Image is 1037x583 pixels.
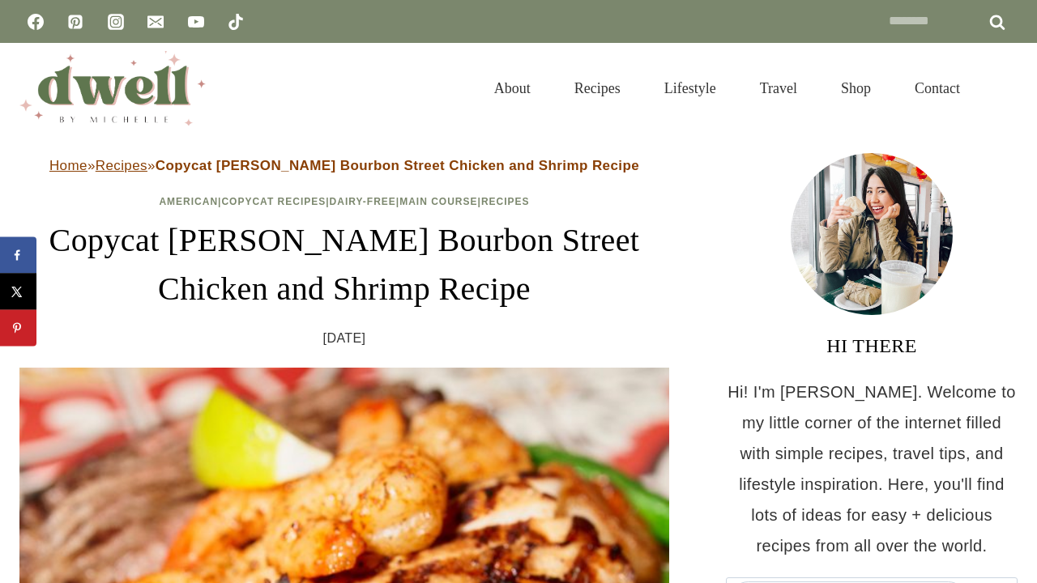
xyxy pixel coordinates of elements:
button: View Search Form [990,74,1018,102]
a: American [159,196,218,207]
nav: Primary Navigation [472,60,982,117]
span: » » [49,158,639,173]
a: TikTok [220,6,252,38]
a: Contact [893,60,982,117]
a: Main Course [399,196,477,207]
a: Pinterest [59,6,92,38]
a: Shop [819,60,893,117]
a: Recipes [553,60,642,117]
strong: Copycat [PERSON_NAME] Bourbon Street Chicken and Shrimp Recipe [156,158,639,173]
span: | | | | [159,196,529,207]
a: Lifestyle [642,60,738,117]
a: Home [49,158,87,173]
a: Copycat Recipes [221,196,326,207]
a: YouTube [180,6,212,38]
a: Facebook [19,6,52,38]
a: Recipes [96,158,147,173]
a: Dairy-Free [330,196,396,207]
img: DWELL by michelle [19,51,206,126]
a: Recipes [481,196,530,207]
a: Travel [738,60,819,117]
a: Instagram [100,6,132,38]
a: Email [139,6,172,38]
a: About [472,60,553,117]
h3: HI THERE [726,331,1018,360]
p: Hi! I'm [PERSON_NAME]. Welcome to my little corner of the internet filled with simple recipes, tr... [726,377,1018,561]
time: [DATE] [323,326,366,351]
h1: Copycat [PERSON_NAME] Bourbon Street Chicken and Shrimp Recipe [19,216,669,313]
